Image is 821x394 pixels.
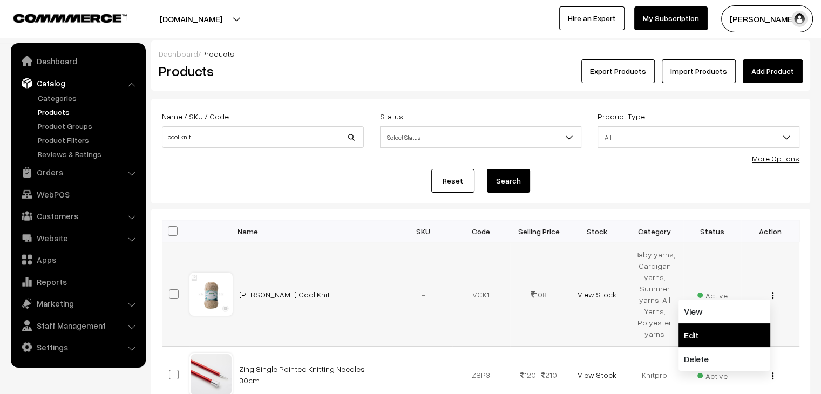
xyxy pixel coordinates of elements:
a: Customers [13,206,142,226]
a: Categories [35,92,142,104]
span: Products [201,49,234,58]
a: View [678,300,770,323]
a: Delete [678,347,770,371]
button: Search [487,169,530,193]
span: Select Status [380,126,582,148]
span: Active [697,368,728,382]
th: Name [233,220,395,242]
td: - [395,242,452,347]
a: Products [35,106,142,118]
th: Category [626,220,683,242]
span: Select Status [381,128,581,147]
a: WebPOS [13,185,142,204]
div: v 4.0.25 [30,17,53,26]
a: Edit [678,323,770,347]
div: Domain Overview [41,64,97,71]
button: [PERSON_NAME]… [721,5,813,32]
a: Reports [13,272,142,291]
a: [PERSON_NAME] Cool Knit [239,290,330,299]
a: View Stock [577,290,616,299]
label: Status [380,111,403,122]
span: All [598,126,799,148]
a: COMMMERCE [13,11,108,24]
a: Reset [431,169,474,193]
th: Selling Price [510,220,568,242]
label: Product Type [598,111,645,122]
div: Domain: [DOMAIN_NAME] [28,28,119,37]
span: Active [697,287,728,301]
a: Website [13,228,142,248]
a: Settings [13,337,142,357]
a: Hire an Expert [559,6,625,30]
button: Export Products [581,59,655,83]
img: Menu [772,292,773,299]
a: Import Products [662,59,736,83]
th: Status [683,220,741,242]
img: website_grey.svg [17,28,26,37]
td: Baby yarns, Cardigan yarns, Summer yarns, All Yarns, Polyester yarns [626,242,683,347]
th: Action [741,220,799,242]
div: Keywords by Traffic [119,64,182,71]
a: Dashboard [159,49,198,58]
h2: Products [159,63,363,79]
a: More Options [752,154,799,163]
td: VCK1 [452,242,510,347]
th: SKU [395,220,452,242]
th: Stock [568,220,626,242]
input: Name / SKU / Code [162,126,364,148]
a: Marketing [13,294,142,313]
a: Catalog [13,73,142,93]
span: All [598,128,799,147]
td: 108 [510,242,568,347]
a: My Subscription [634,6,708,30]
img: logo_orange.svg [17,17,26,26]
a: Reviews & Ratings [35,148,142,160]
label: Name / SKU / Code [162,111,229,122]
a: Apps [13,250,142,269]
a: Dashboard [13,51,142,71]
a: Product Groups [35,120,142,132]
a: Staff Management [13,316,142,335]
a: Orders [13,162,142,182]
img: user [791,11,808,27]
img: COMMMERCE [13,14,127,22]
a: Add Product [743,59,803,83]
img: tab_domain_overview_orange.svg [29,63,38,71]
a: Zing Single Pointed Knitting Needles - 30cm [239,364,370,385]
div: / [159,48,803,59]
th: Code [452,220,510,242]
a: View Stock [577,370,616,379]
button: [DOMAIN_NAME] [122,5,260,32]
a: Product Filters [35,134,142,146]
img: tab_keywords_by_traffic_grey.svg [107,63,116,71]
img: Menu [772,372,773,379]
